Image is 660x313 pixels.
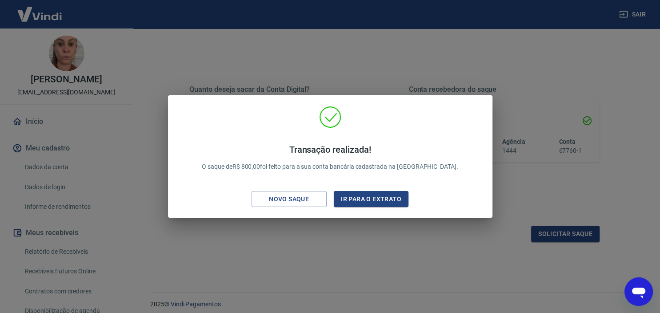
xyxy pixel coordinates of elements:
iframe: Botão para abrir a janela de mensagens [624,277,653,306]
button: Ir para o extrato [334,191,409,207]
p: O saque de R$ 800,00 foi feito para a sua conta bancária cadastrada na [GEOGRAPHIC_DATA]. [202,144,458,171]
button: Novo saque [252,191,327,207]
div: Novo saque [258,194,320,205]
h4: Transação realizada! [202,144,458,155]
